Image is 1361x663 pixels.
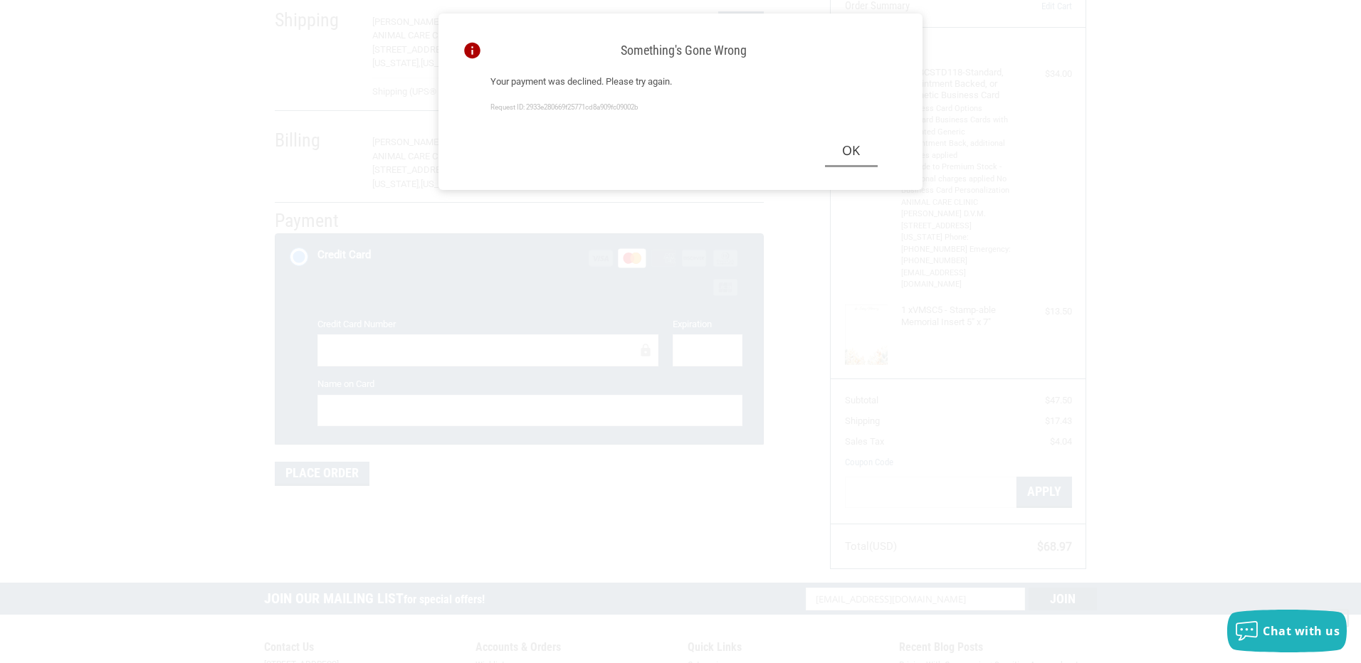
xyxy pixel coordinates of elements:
[1227,610,1347,652] button: Chat with us
[825,135,878,167] button: Ok
[490,103,525,111] span: Request ID:
[621,43,747,58] span: Something's gone wrong
[526,103,638,111] span: 2933e280669f25771cd8a909fc09002b
[490,75,878,89] p: Your payment was declined. Please try again.
[1263,623,1340,639] span: Chat with us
